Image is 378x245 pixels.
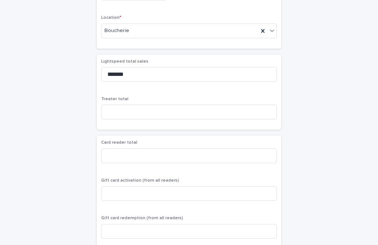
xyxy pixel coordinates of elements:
[101,15,121,20] span: Location
[101,178,179,183] span: Gift card activation (from all readers)
[101,97,128,101] span: Treater total
[101,216,183,220] span: Gift card redemption (from all readers)
[104,27,129,35] span: Boucherie
[101,140,137,145] span: Card reader total
[101,59,148,64] span: Lightspeed total sales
